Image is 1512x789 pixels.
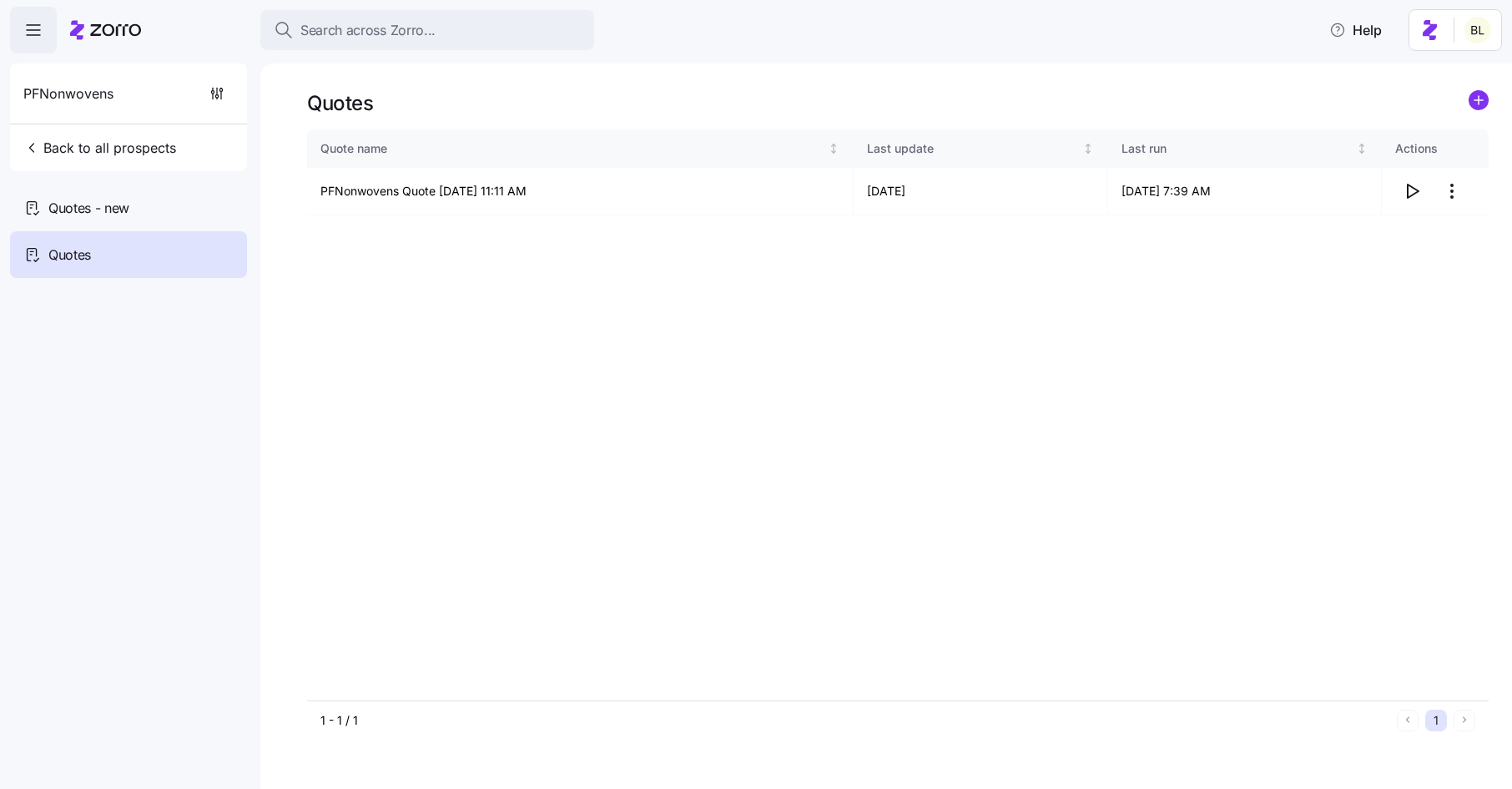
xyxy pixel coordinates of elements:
th: Quote nameNot sorted [307,129,854,168]
div: Not sorted [1082,143,1094,154]
button: Back to all prospects [17,131,183,164]
button: Previous page [1397,710,1419,731]
button: 1 [1425,710,1447,731]
h1: Quotes [307,90,373,116]
div: Last update [867,139,1080,158]
td: [DATE] [854,168,1108,215]
th: Last updateNot sorted [854,129,1108,168]
a: add icon [1469,90,1489,116]
span: Quotes - new [48,198,129,219]
div: Not sorted [828,143,839,154]
div: Not sorted [1356,143,1368,154]
button: Search across Zorro... [260,10,594,50]
a: Quotes - new [10,185,247,231]
div: Quote name [320,139,825,158]
div: Last run [1121,139,1353,158]
svg: add icon [1469,90,1489,110]
button: Help [1316,13,1395,47]
img: 2fabda6663eee7a9d0b710c60bc473af [1464,17,1491,43]
span: Back to all prospects [23,138,176,158]
span: Quotes [48,245,91,266]
div: Actions [1395,139,1475,158]
div: 1 - 1 / 1 [320,712,1390,729]
td: [DATE] 7:39 AM [1108,168,1382,215]
button: Next page [1454,710,1475,731]
span: PFNonwovens [23,83,113,104]
a: Quotes [10,231,247,278]
th: Last runNot sorted [1108,129,1382,168]
span: Search across Zorro... [300,20,436,41]
span: Help [1329,20,1382,40]
td: PFNonwovens Quote [DATE] 11:11 AM [307,168,854,215]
